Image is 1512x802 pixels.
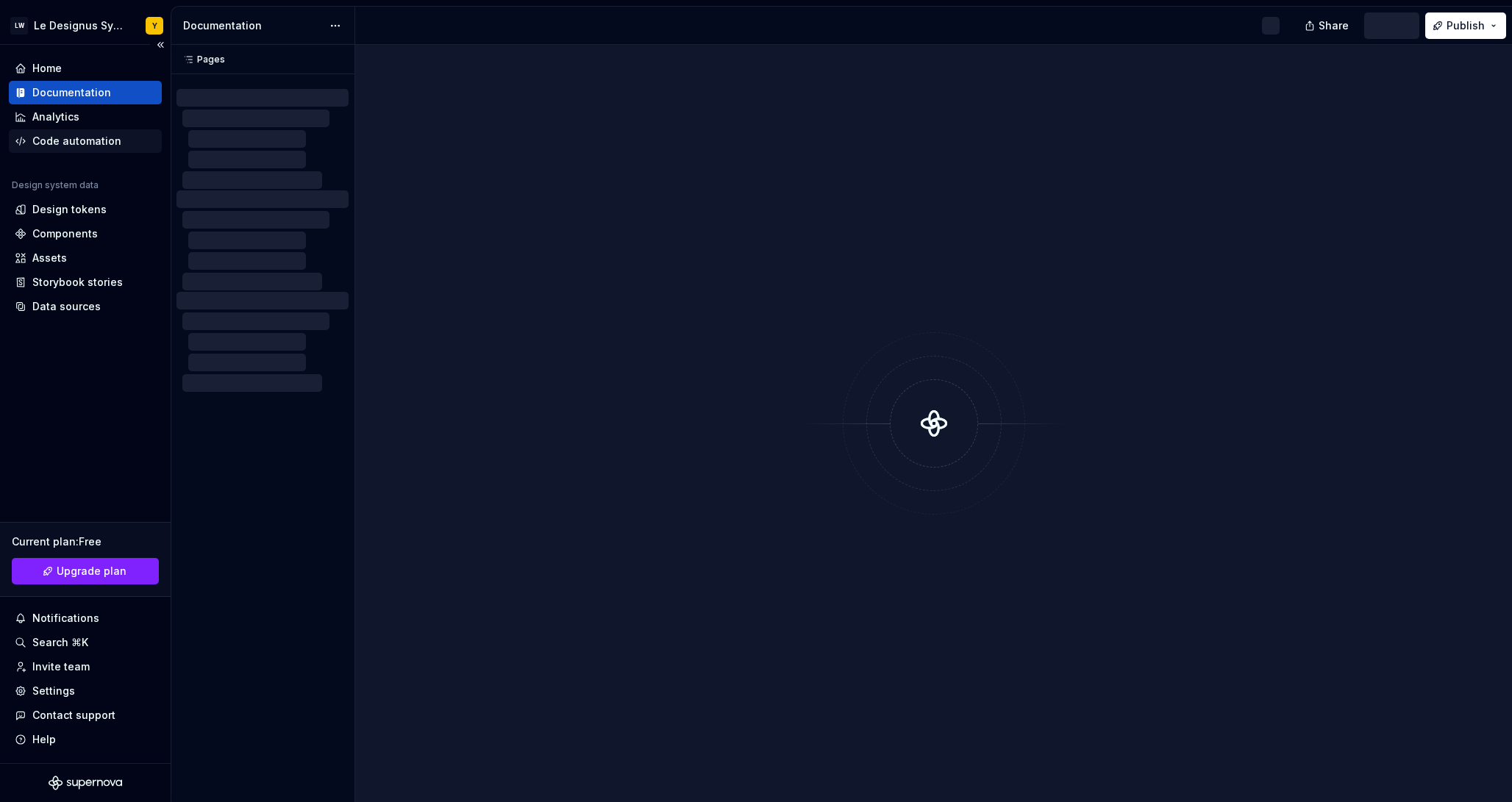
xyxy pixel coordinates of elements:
[32,684,75,698] div: Settings
[32,659,90,674] div: Invite team
[12,179,99,191] div: Design system data
[1447,18,1485,33] span: Publish
[9,222,162,246] a: Components
[32,134,121,148] div: Code automation
[9,728,162,751] button: Help
[1297,12,1358,39] button: Share
[34,18,128,33] div: Le Designus Systemus
[12,558,159,584] a: Upgrade plan
[32,202,107,217] div: Design tokens
[12,534,159,549] div: Current plan : Free
[32,299,101,314] div: Data sources
[150,35,171,55] button: Collapse sidebar
[32,226,98,241] div: Components
[9,271,162,294] a: Storybook stories
[3,10,168,41] button: LWLe Designus SystemusY
[32,275,123,290] div: Storybook stories
[49,776,122,790] svg: Supernova Logo
[32,708,115,723] div: Contact support
[9,57,162,80] a: Home
[9,606,162,630] button: Notifications
[32,85,111,100] div: Documentation
[9,679,162,703] a: Settings
[32,635,88,650] div: Search ⌘K
[9,198,162,221] a: Design tokens
[32,611,99,626] div: Notifications
[10,17,28,35] div: LW
[152,20,157,32] div: Y
[9,81,162,104] a: Documentation
[1319,18,1349,33] span: Share
[1425,12,1506,39] button: Publish
[32,61,62,76] div: Home
[32,110,79,124] div: Analytics
[57,564,126,579] span: Upgrade plan
[9,631,162,654] button: Search ⌘K
[9,105,162,129] a: Analytics
[32,732,56,747] div: Help
[9,703,162,727] button: Contact support
[32,251,67,265] div: Assets
[9,295,162,318] a: Data sources
[9,246,162,270] a: Assets
[9,129,162,153] a: Code automation
[183,18,322,33] div: Documentation
[9,655,162,679] a: Invite team
[176,54,225,65] div: Pages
